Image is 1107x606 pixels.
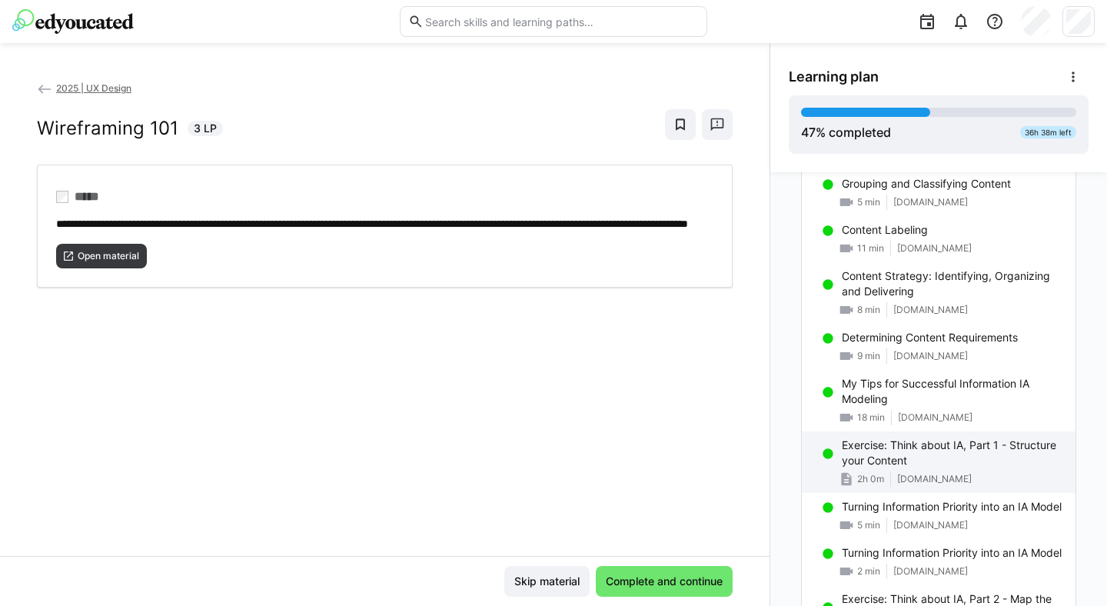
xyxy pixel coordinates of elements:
[842,176,1011,191] p: Grouping and Classifying Content
[504,566,590,597] button: Skip material
[76,250,141,262] span: Open material
[893,519,968,531] span: [DOMAIN_NAME]
[596,566,733,597] button: Complete and continue
[1020,126,1076,138] div: 36h 38m left
[857,196,880,208] span: 5 min
[842,268,1063,299] p: Content Strategy: Identifying, Organizing and Delivering
[842,545,1062,561] p: Turning Information Priority into an IA Model
[893,565,968,578] span: [DOMAIN_NAME]
[893,304,968,316] span: [DOMAIN_NAME]
[893,350,968,362] span: [DOMAIN_NAME]
[857,519,880,531] span: 5 min
[857,304,880,316] span: 8 min
[842,438,1063,468] p: Exercise: Think about IA, Part 1 - Structure your Content
[897,473,972,485] span: [DOMAIN_NAME]
[857,350,880,362] span: 9 min
[842,376,1063,407] p: My Tips for Successful Information IA Modeling
[842,222,928,238] p: Content Labeling
[842,499,1062,514] p: Turning Information Priority into an IA Model
[801,123,891,142] div: % completed
[898,411,972,424] span: [DOMAIN_NAME]
[857,473,884,485] span: 2h 0m
[512,574,582,589] span: Skip material
[603,574,725,589] span: Complete and continue
[194,121,217,136] span: 3 LP
[893,196,968,208] span: [DOMAIN_NAME]
[37,117,178,140] h2: Wireframing 101
[857,242,884,255] span: 11 min
[424,15,699,28] input: Search skills and learning paths…
[789,68,879,85] span: Learning plan
[897,242,972,255] span: [DOMAIN_NAME]
[56,82,131,94] span: 2025 | UX Design
[801,125,816,140] span: 47
[857,411,885,424] span: 18 min
[37,82,131,94] a: 2025 | UX Design
[842,330,1018,345] p: Determining Content Requirements
[857,565,880,578] span: 2 min
[56,244,147,268] button: Open material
